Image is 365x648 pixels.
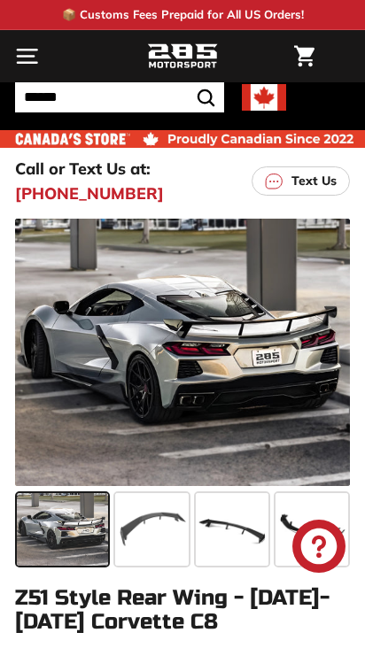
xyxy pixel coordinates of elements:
a: [PHONE_NUMBER] [15,181,164,205]
input: Search [15,82,224,112]
p: Call or Text Us at: [15,157,151,181]
a: Cart [285,31,323,81]
p: 📦 Customs Fees Prepaid for All US Orders! [62,6,304,24]
img: Logo_285_Motorsport_areodynamics_components [147,42,218,72]
a: Text Us [252,166,350,196]
p: Text Us [291,172,337,190]
inbox-online-store-chat: Shopify online store chat [287,520,351,577]
h1: Z51 Style Rear Wing - [DATE]-[DATE] Corvette C8 [15,587,350,634]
